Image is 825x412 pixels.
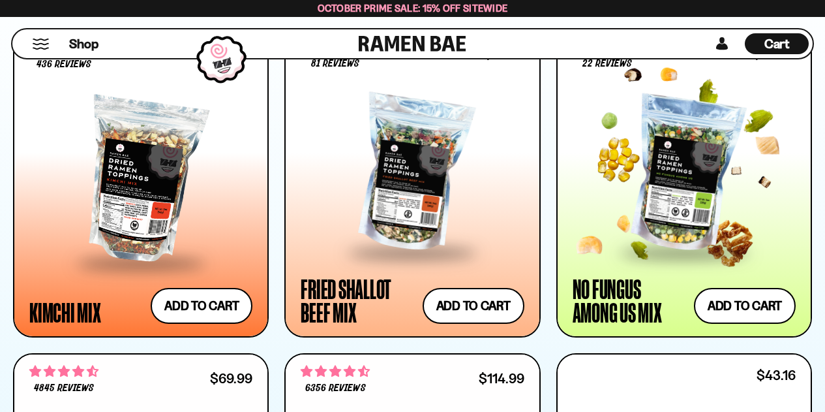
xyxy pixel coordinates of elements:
[305,383,365,394] span: 6356 reviews
[757,369,796,381] div: $43.16
[210,372,252,385] div: $69.99
[479,372,524,385] div: $114.99
[764,36,790,52] span: Cart
[29,300,101,324] div: Kimchi Mix
[556,29,812,338] a: 4.82 stars 22 reviews $24.99 No Fungus Among Us Mix Add to cart
[69,33,98,54] a: Shop
[301,277,415,324] div: Fried Shallot Beef Mix
[13,29,269,338] a: 4.76 stars 436 reviews $25.99 Kimchi Mix Add to cart
[694,288,796,324] button: Add to cart
[69,35,98,53] span: Shop
[151,288,252,324] button: Add to cart
[423,288,524,324] button: Add to cart
[301,363,370,380] span: 4.63 stars
[29,363,98,380] span: 4.71 stars
[745,29,809,58] div: Cart
[32,39,50,50] button: Mobile Menu Trigger
[284,29,540,338] a: 4.83 stars 81 reviews $31.99 Fried Shallot Beef Mix Add to cart
[34,383,94,394] span: 4845 reviews
[573,277,687,324] div: No Fungus Among Us Mix
[318,2,508,14] span: October Prime Sale: 15% off Sitewide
